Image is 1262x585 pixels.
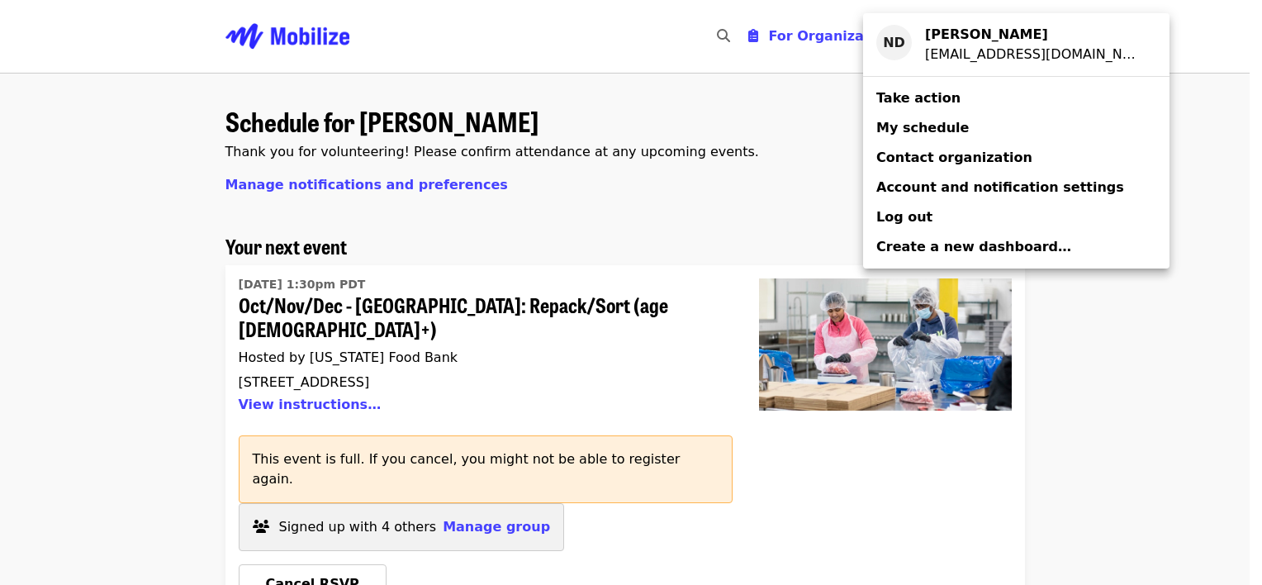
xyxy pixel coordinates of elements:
span: Log out [876,209,932,225]
div: dsouzan@gmail.com [925,45,1143,64]
a: My schedule [863,113,1169,143]
div: Nelson D'Souza [925,25,1143,45]
span: Take action [876,90,961,106]
span: Account and notification settings [876,179,1124,195]
a: Create a new dashboard… [863,232,1169,262]
a: ND[PERSON_NAME][EMAIL_ADDRESS][DOMAIN_NAME] [863,20,1169,69]
a: Log out [863,202,1169,232]
span: My schedule [876,120,969,136]
a: Take action [863,83,1169,113]
a: Contact organization [863,143,1169,173]
span: Contact organization [876,150,1032,165]
span: Create a new dashboard… [876,239,1071,254]
div: ND [876,25,912,60]
a: Account and notification settings [863,173,1169,202]
strong: [PERSON_NAME] [925,26,1048,42]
